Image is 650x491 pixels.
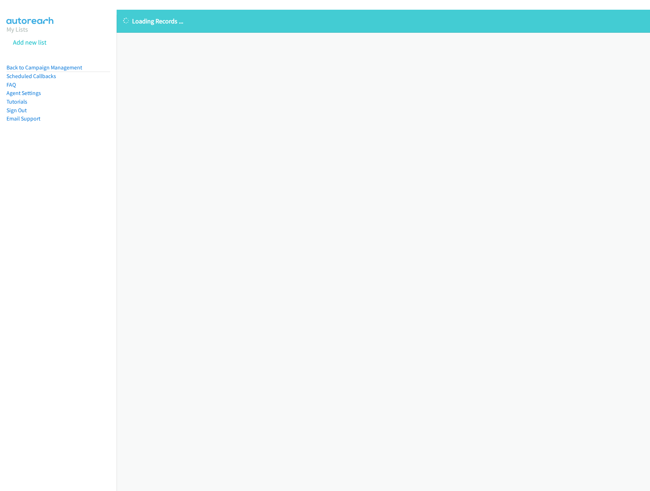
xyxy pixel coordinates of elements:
a: Back to Campaign Management [6,64,82,71]
a: Agent Settings [6,90,41,96]
a: Tutorials [6,98,27,105]
p: Loading Records ... [123,16,644,26]
a: My Lists [6,25,28,33]
a: Email Support [6,115,40,122]
a: Scheduled Callbacks [6,73,56,79]
a: Sign Out [6,107,27,114]
a: Add new list [13,38,46,46]
a: FAQ [6,81,16,88]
